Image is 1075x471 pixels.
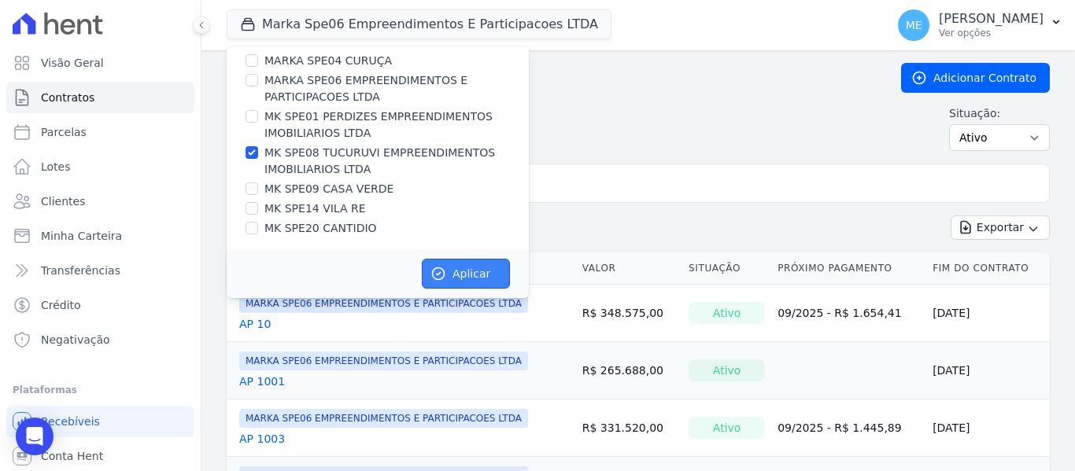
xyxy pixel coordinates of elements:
h2: Contratos [227,64,876,92]
span: Parcelas [41,124,87,140]
span: MARKA SPE06 EMPREENDIMENTOS E PARTICIPACOES LTDA [239,294,528,313]
td: [DATE] [926,342,1050,399]
div: Ativo [689,417,765,439]
label: MARKA SPE04 CURUÇA [264,53,392,69]
div: Open Intercom Messenger [16,418,54,455]
span: Visão Geral [41,55,104,71]
span: MARKA SPE06 EMPREENDIMENTOS E PARTICIPACOES LTDA [239,351,528,370]
a: 09/2025 - R$ 1.445,89 [778,421,902,434]
a: Minha Carteira [6,220,194,252]
span: MARKA SPE06 EMPREENDIMENTOS E PARTICIPACOES LTDA [239,409,528,428]
td: [DATE] [926,399,1050,457]
td: [DATE] [926,285,1050,342]
p: [PERSON_NAME] [939,11,1044,27]
span: Minha Carteira [41,228,122,244]
a: Contratos [6,82,194,113]
a: Visão Geral [6,47,194,79]
div: Plataformas [13,381,188,399]
label: MK SPE08 TUCURUVI EMPREENDIMENTOS IMOBILIARIOS LTDA [264,145,529,178]
span: Recebíveis [41,414,100,429]
td: R$ 265.688,00 [576,342,682,399]
span: Transferências [41,263,120,278]
a: Crédito [6,289,194,321]
span: Negativação [41,332,110,348]
label: MK SPE01 PERDIZES EMPREENDIMENTOS IMOBILIARIOS LTDA [264,109,529,142]
label: MK SPE20 CANTIDIO [264,220,377,237]
label: Situação: [949,105,1050,121]
p: Ver opções [939,27,1044,39]
span: Clientes [41,193,85,209]
label: MK SPE14 VILA RE [264,201,366,217]
a: Transferências [6,255,194,286]
span: Contratos [41,90,94,105]
th: Situação [682,252,771,285]
button: Aplicar [422,259,510,289]
div: Ativo [689,302,765,324]
a: AP 1001 [239,373,285,389]
a: Adicionar Contrato [901,63,1050,93]
span: Lotes [41,159,71,175]
span: ME [906,20,922,31]
a: 09/2025 - R$ 1.654,41 [778,307,902,319]
a: Lotes [6,151,194,182]
input: Buscar por nome do lote [253,167,1043,199]
th: Próximo Pagamento [771,252,926,285]
th: Fim do Contrato [926,252,1050,285]
label: MARKA SPE06 EMPREENDIMENTOS E PARTICIPACOES LTDA [264,72,529,105]
button: ME [PERSON_NAME] Ver opções [885,3,1075,47]
button: Exportar [951,215,1050,240]
a: Recebíveis [6,406,194,437]
span: Conta Hent [41,448,103,464]
span: Crédito [41,297,81,313]
a: Parcelas [6,116,194,148]
a: Clientes [6,186,194,217]
button: Marka Spe06 Empreendimentos E Participacoes LTDA [227,9,611,39]
div: Ativo [689,359,765,381]
td: R$ 331.520,00 [576,399,682,457]
a: Negativação [6,324,194,355]
a: AP 1003 [239,431,285,447]
label: MK SPE09 CASA VERDE [264,181,393,197]
td: R$ 348.575,00 [576,285,682,342]
th: Valor [576,252,682,285]
a: AP 10 [239,316,271,332]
